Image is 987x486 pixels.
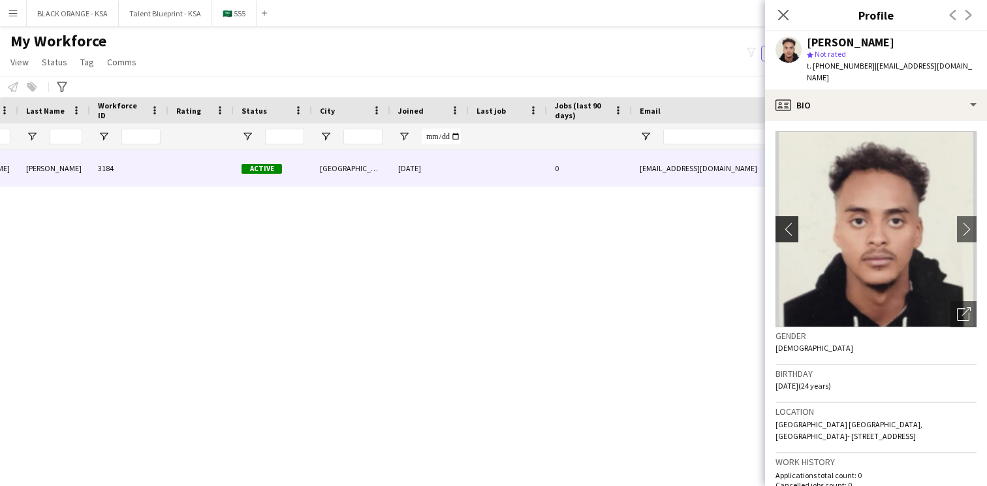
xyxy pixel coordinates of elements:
[775,456,977,468] h3: Work history
[807,37,894,48] div: [PERSON_NAME]
[775,470,977,480] p: Applications total count: 0
[640,106,661,116] span: Email
[50,129,82,144] input: Last Name Filter Input
[242,131,253,142] button: Open Filter Menu
[950,301,977,327] div: Open photos pop-in
[640,131,651,142] button: Open Filter Menu
[398,131,410,142] button: Open Filter Menu
[102,54,142,71] a: Comms
[555,101,608,120] span: Jobs (last 90 days)
[312,150,390,186] div: [GEOGRAPHIC_DATA]
[75,54,99,71] a: Tag
[320,106,335,116] span: City
[398,106,424,116] span: Joined
[107,56,136,68] span: Comms
[422,129,461,144] input: Joined Filter Input
[775,330,977,342] h3: Gender
[663,129,885,144] input: Email Filter Input
[37,54,72,71] a: Status
[807,61,875,71] span: t. [PHONE_NUMBER]
[121,129,161,144] input: Workforce ID Filter Input
[343,129,383,144] input: City Filter Input
[98,131,110,142] button: Open Filter Menu
[477,106,506,116] span: Last job
[775,368,977,380] h3: Birthday
[265,129,304,144] input: Status Filter Input
[54,79,70,95] app-action-btn: Advanced filters
[119,1,212,26] button: Talent Blueprint - KSA
[815,49,846,59] span: Not rated
[80,56,94,68] span: Tag
[90,150,168,186] div: 3184
[320,131,332,142] button: Open Filter Menu
[775,131,977,327] img: Crew avatar or photo
[26,106,65,116] span: Last Name
[242,164,282,174] span: Active
[18,150,90,186] div: [PERSON_NAME]
[42,56,67,68] span: Status
[26,131,38,142] button: Open Filter Menu
[775,381,831,391] span: [DATE] (24 years)
[5,54,34,71] a: View
[765,7,987,24] h3: Profile
[212,1,257,26] button: 🇸🇦 555
[761,46,826,61] button: Everyone4,047
[10,56,29,68] span: View
[632,150,893,186] div: [EMAIL_ADDRESS][DOMAIN_NAME]
[775,419,922,441] span: [GEOGRAPHIC_DATA] [GEOGRAPHIC_DATA], [GEOGRAPHIC_DATA]- [STREET_ADDRESS]
[775,343,853,353] span: [DEMOGRAPHIC_DATA]
[10,31,106,51] span: My Workforce
[98,101,145,120] span: Workforce ID
[775,406,977,417] h3: Location
[807,61,972,82] span: | [EMAIL_ADDRESS][DOMAIN_NAME]
[547,150,632,186] div: 0
[242,106,267,116] span: Status
[176,106,201,116] span: Rating
[765,89,987,121] div: Bio
[390,150,469,186] div: [DATE]
[27,1,119,26] button: BLACK ORANGE - KSA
